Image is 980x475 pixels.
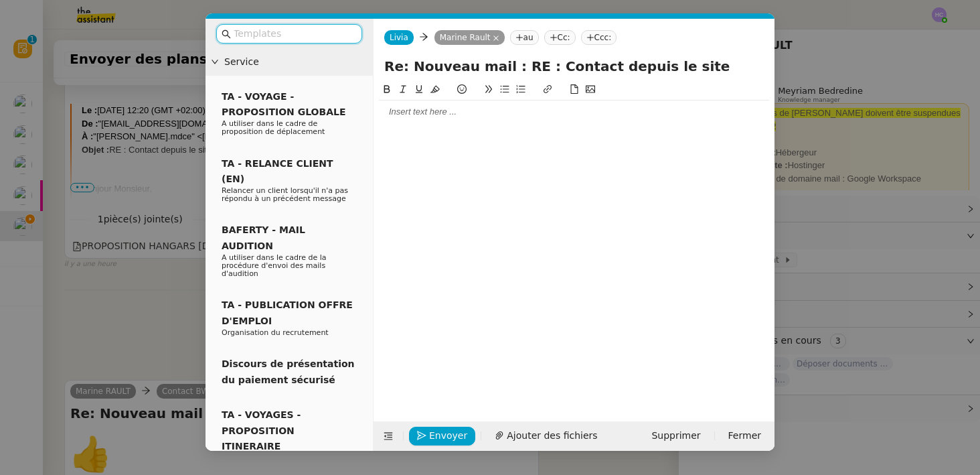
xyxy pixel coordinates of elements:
nz-tag: Ccc: [581,30,617,45]
span: Organisation du recrutement [222,328,329,337]
input: Templates [234,26,354,42]
span: TA - RELANCE CLIENT (EN) [222,158,333,184]
input: Subject [384,56,764,76]
span: Livia [390,33,408,42]
span: Supprimer [651,428,700,444]
nz-tag: Marine Rault [434,30,505,45]
nz-tag: Cc: [544,30,576,45]
button: Envoyer [409,427,475,446]
span: Envoyer [429,428,467,444]
span: Service [224,54,367,70]
span: Ajouter des fichiers [507,428,597,444]
span: TA - VOYAGE - PROPOSITION GLOBALE [222,91,345,117]
span: TA - VOYAGES - PROPOSITION ITINERAIRE [222,409,301,452]
span: Relancer un client lorsqu'il n'a pas répondu à un précédent message [222,186,348,203]
span: A utiliser dans le cadre de la procédure d'envoi des mails d'audition [222,253,327,278]
span: BAFERTY - MAIL AUDITION [222,224,305,251]
button: Fermer [720,427,769,446]
span: TA - PUBLICATION OFFRE D'EMPLOI [222,299,353,326]
nz-tag: au [510,30,539,45]
span: Fermer [728,428,761,444]
span: Discours de présentation du paiement sécurisé [222,358,355,385]
button: Supprimer [643,427,708,446]
div: Service [206,49,373,75]
button: Ajouter des fichiers [487,427,605,446]
span: A utiliser dans le cadre de proposition de déplacement [222,119,325,136]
